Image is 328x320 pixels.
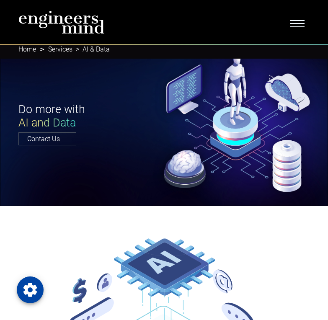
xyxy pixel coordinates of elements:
[72,44,110,54] li: AI & Data
[18,132,76,145] a: Contact Us
[18,40,310,59] nav: breadcrumb
[284,15,310,29] button: Toggle navigation
[48,45,72,53] a: Services
[18,45,36,53] a: Home
[18,116,76,129] span: AI and Data
[18,10,105,34] img: logo
[18,103,159,130] h1: Do more with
